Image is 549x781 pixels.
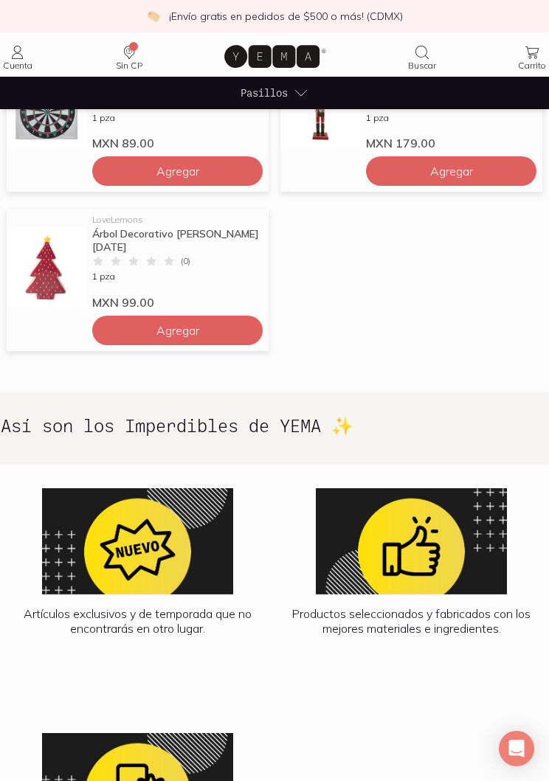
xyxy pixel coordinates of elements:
[92,156,263,186] button: Agregar
[430,164,473,178] span: Agregar
[92,136,154,150] span: MXN 89.00
[366,112,389,123] span: 1 pza
[169,9,403,24] p: ¡Envío gratis en pedidos de $500 o más! (CDMX)
[92,112,115,123] span: 1 pza
[111,44,147,70] a: Dirección no especificada
[404,44,440,70] a: Buscar
[92,295,154,310] span: MXN 99.00
[3,60,32,71] span: Cuenta
[116,60,142,71] span: Sin CP
[366,136,435,150] span: MXN 179.00
[7,209,269,310] a: Árbol Decorativo de NavidadLoveLemonsÁrbol Decorativo [PERSON_NAME][DATE](0)MXN 99.001 pza
[18,606,257,636] p: Artículos exclusivos y de temporada que no encontrarás en otro lugar.
[92,316,263,345] button: Agregar
[92,227,260,254] div: Árbol Decorativo [PERSON_NAME][DATE]
[1,416,548,435] h1: Así son los Imperdibles de YEMA ✨
[499,731,534,766] div: Open Intercom Messenger
[292,606,531,636] p: Productos seleccionados y fabricados con los mejores materiales e ingredientes.
[515,44,549,70] a: Carrito
[366,156,536,186] button: Agregar
[518,60,546,71] span: Carrito
[181,257,190,265] span: ( 0 )
[241,85,288,100] span: Pasillos
[408,60,436,71] span: Buscar
[92,271,115,282] span: 1 pza
[147,10,160,23] img: check
[156,164,199,178] span: Agregar
[7,227,86,307] img: Árbol Decorativo de Navidad
[92,215,260,224] div: LoveLemons
[156,323,199,338] span: Agregar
